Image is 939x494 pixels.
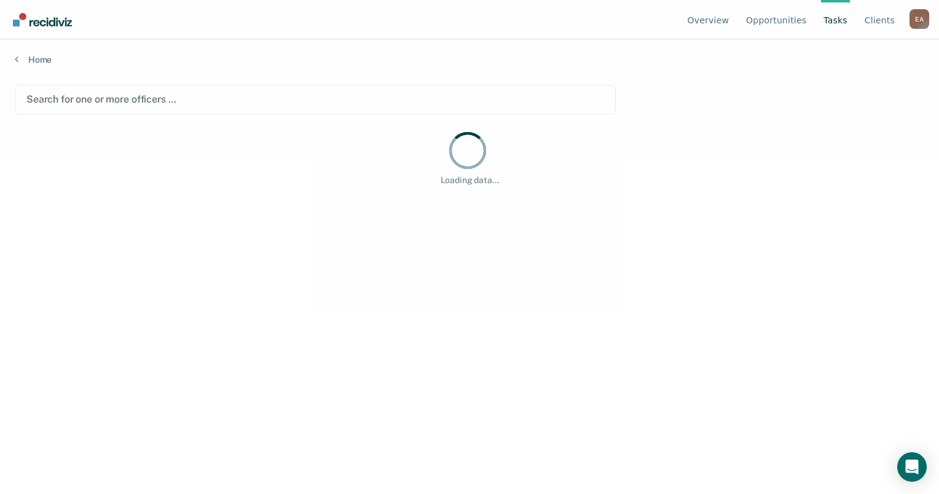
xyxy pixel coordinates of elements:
button: Profile dropdown button [910,9,929,29]
div: Open Intercom Messenger [897,452,927,482]
img: Recidiviz [13,13,72,26]
div: E A [910,9,929,29]
a: Home [15,54,924,65]
div: Loading data... [441,175,499,186]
